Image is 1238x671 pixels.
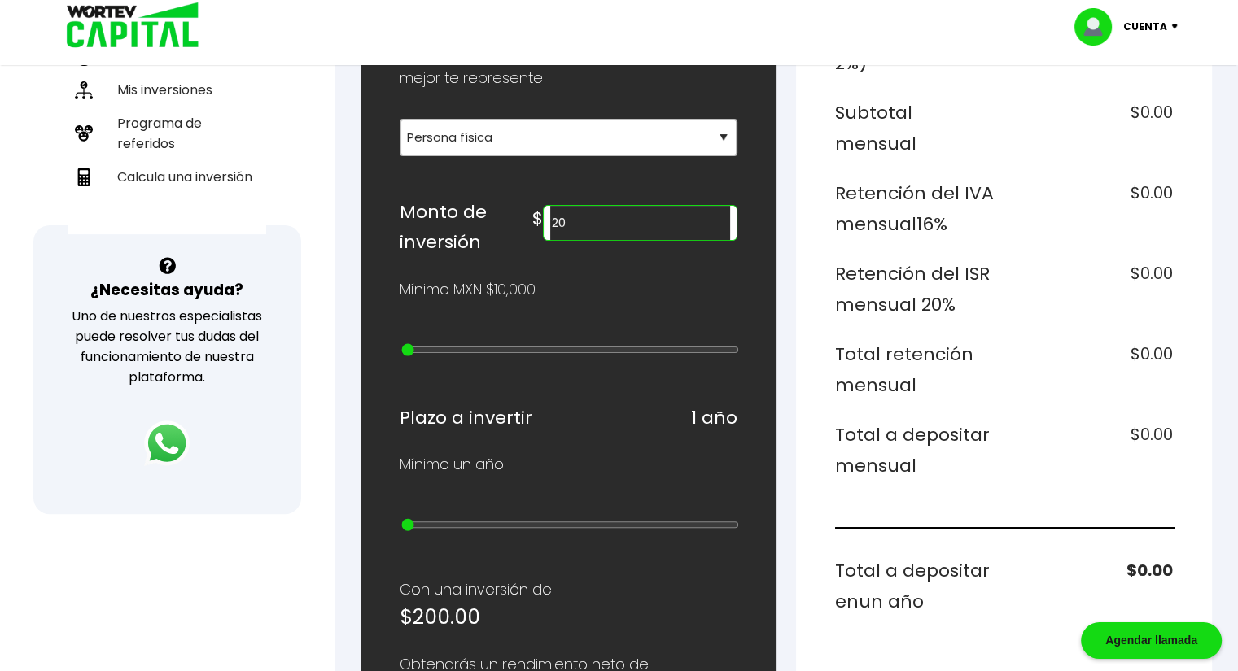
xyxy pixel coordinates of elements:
div: Agendar llamada [1081,622,1222,659]
p: Con una inversión de [400,577,737,602]
h6: $0.00 [1010,178,1173,239]
p: Mínimo un año [400,452,504,477]
h6: Plazo a invertir [400,403,532,434]
h6: $0.00 [1010,98,1173,159]
h6: $0.00 [1010,259,1173,320]
h5: $200.00 [400,602,737,633]
img: logos_whatsapp-icon.242b2217.svg [144,420,190,466]
h6: $0.00 [1010,420,1173,481]
h6: Monto de inversión [400,197,532,258]
h3: ¿Necesitas ayuda? [90,278,243,302]
h6: $ [532,203,543,234]
a: Mis inversiones [68,73,266,107]
a: Programa de referidos [68,107,266,160]
img: profile-image [1074,8,1123,46]
h6: Subtotal mensual [835,98,998,159]
img: icon-down [1167,24,1189,29]
p: Uno de nuestros especialistas puede resolver tus dudas del funcionamiento de nuestra plataforma. [55,306,280,387]
h6: Retención del IVA mensual 16% [835,178,998,239]
img: recomiendanos-icon.9b8e9327.svg [75,124,93,142]
p: Mínimo MXN $10,000 [400,277,536,302]
p: Cuenta [1123,15,1167,39]
h6: Total a depositar en un año [835,556,998,617]
h6: Total retención mensual [835,339,998,400]
img: calculadora-icon.17d418c4.svg [75,168,93,186]
h6: Total a depositar mensual [835,420,998,481]
h6: $0.00 [1010,339,1173,400]
h6: $0.00 [1010,556,1173,617]
img: inversiones-icon.6695dc30.svg [75,81,93,99]
a: Calcula una inversión [68,160,266,194]
h6: Retención del ISR mensual 20% [835,259,998,320]
h6: 1 año [691,403,737,434]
